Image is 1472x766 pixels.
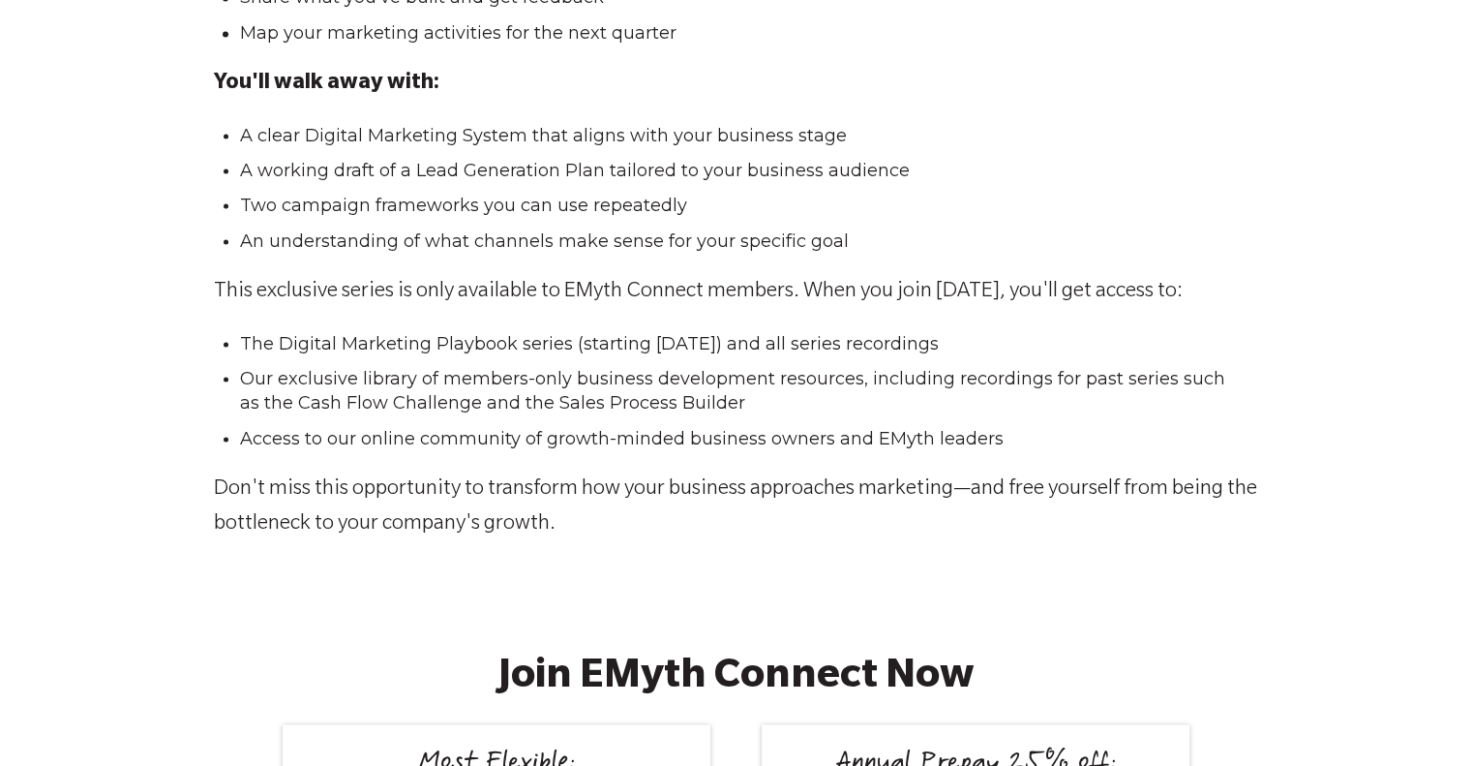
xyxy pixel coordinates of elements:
iframe: Chat Widget [1375,673,1472,766]
span: Our exclusive library of members-only business development resources, including recordings for pa... [240,368,1225,414]
p: This exclusive series is only available to EMyth Connect members. When you join [DATE], you'll ge... [214,275,1259,310]
h2: Join EMyth Connect Now [391,656,1081,703]
strong: You'll walk away with: [214,73,439,96]
span: Access to our online community of growth-minded business owners and EMyth leaders [240,428,1004,449]
span: An understanding of what channels make sense for your specific goal [240,230,849,252]
span: Two campaign frameworks you can use repeatedly [240,195,687,216]
span: The Digital Marketing Playbook series (starting [DATE]) and all series recordings [240,333,939,354]
li: Map your marketing activities for the next quarter [240,21,1248,46]
p: Don't miss this opportunity to transform how your business approaches marketing—and free yourself... [214,473,1259,542]
span: A working draft of a Lead Generation Plan tailored to your business audience [240,160,910,181]
span: A clear Digital Marketing System that aligns with your business stage [240,125,847,146]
